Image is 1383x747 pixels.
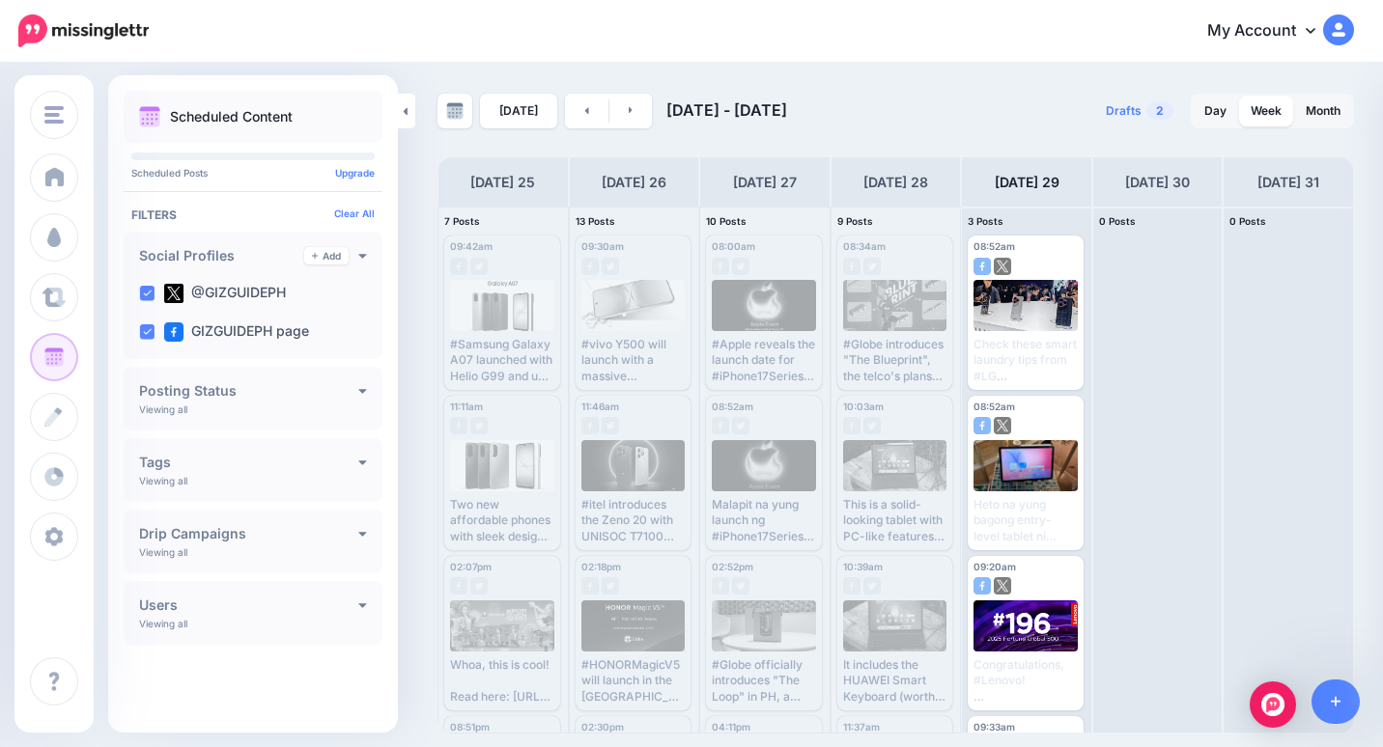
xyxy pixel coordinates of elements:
[450,337,554,384] div: #Samsung Galaxy A07 launched with Helio G99 and up to 6 years of OS upgrades. Read here: [URL][DO...
[974,417,991,434] img: facebook-square.png
[164,284,286,303] label: @GIZGUIDEPH
[843,577,861,595] img: facebook-grey-square.png
[1099,215,1136,227] span: 0 Posts
[450,561,492,572] span: 02:07pm
[139,598,358,612] h4: Users
[450,240,493,252] span: 09:42am
[139,106,160,127] img: calendar.png
[837,215,873,227] span: 9 Posts
[1294,96,1352,126] a: Month
[974,657,1078,705] div: Congratulations, #Lenovo! Read here: [URL][DOMAIN_NAME]
[706,215,747,227] span: 10 Posts
[843,417,861,434] img: facebook-grey-square.png
[995,171,1059,194] h4: [DATE] 29
[139,546,187,558] p: Viewing all
[712,497,816,544] div: Malapit na yung launch ng #iPhone17Series. Read here: [URL][DOMAIN_NAME]
[733,171,797,194] h4: [DATE] 27
[1106,105,1142,117] span: Drafts
[581,258,599,275] img: facebook-grey-square.png
[1257,171,1319,194] h4: [DATE] 31
[863,577,881,595] img: twitter-grey-square.png
[450,497,554,544] div: Two new affordable phones with sleek designs and an OIS-ready primary camera #GalaxyA17 Read here...
[974,721,1015,733] span: 09:33am
[712,240,755,252] span: 08:00am
[1094,94,1185,128] a: Drafts2
[164,322,183,342] img: facebook-square.png
[581,657,686,705] div: #HONORMagicV5 will launch in the [GEOGRAPHIC_DATA] on [DATE]. Read here: [URL][DOMAIN_NAME]
[974,258,991,275] img: facebook-square.png
[843,401,884,412] span: 10:03am
[843,561,883,572] span: 10:39am
[450,401,483,412] span: 11:11am
[1146,101,1173,120] span: 2
[1250,681,1296,728] div: Open Intercom Messenger
[335,167,375,179] a: Upgrade
[994,258,1011,275] img: twitter-square.png
[974,497,1078,544] div: Heto na yung bagong entry-level tablet ni Samsung. #GalaxyTabS10Lite Read here: [URL][DOMAIN_NAME]
[863,417,881,434] img: twitter-grey-square.png
[131,168,375,178] p: Scheduled Posts
[863,258,881,275] img: twitter-grey-square.png
[450,657,554,705] div: Whoa, this is cool! Read here: [URL][DOMAIN_NAME]
[712,337,816,384] div: #Apple reveals the launch date for #iPhone17Series, and it will be on [DATE]. Read here: [URL][DO...
[576,215,615,227] span: 13 Posts
[334,207,375,219] a: Clear All
[732,417,749,434] img: twitter-grey-square.png
[843,657,947,705] div: It includes the HUAWEI Smart Keyboard (worth PHP 6,999), the HUAWEI M-Pencil (3rd Generation) (wo...
[581,721,624,733] span: 02:30pm
[843,721,880,733] span: 11:37am
[170,110,293,124] p: Scheduled Content
[139,403,187,415] p: Viewing all
[139,456,358,469] h4: Tags
[843,258,861,275] img: facebook-grey-square.png
[974,401,1015,412] span: 08:52am
[712,721,750,733] span: 04:11pm
[712,258,729,275] img: facebook-grey-square.png
[994,417,1011,434] img: twitter-square.png
[450,577,467,595] img: facebook-grey-square.png
[974,561,1016,572] span: 09:20am
[470,258,488,275] img: twitter-grey-square.png
[304,247,349,264] a: Add
[139,384,358,398] h4: Posting Status
[602,258,619,275] img: twitter-grey-square.png
[18,14,149,47] img: Missinglettr
[139,618,187,629] p: Viewing all
[602,171,666,194] h4: [DATE] 26
[666,100,787,120] span: [DATE] - [DATE]
[712,401,753,412] span: 08:52am
[581,401,619,412] span: 11:46am
[1188,8,1354,55] a: My Account
[1125,171,1190,194] h4: [DATE] 30
[450,721,490,733] span: 08:51pm
[712,657,816,705] div: #Globe officially introduces "The Loop" in PH, a unique Android-powered portable 5G WiFi with dis...
[139,249,304,263] h4: Social Profiles
[602,577,619,595] img: twitter-grey-square.png
[732,258,749,275] img: twitter-grey-square.png
[450,258,467,275] img: facebook-grey-square.png
[131,207,375,222] h4: Filters
[843,337,947,384] div: #Globe introduces "The Blueprint", the telco's plans for Q3 2025 to promote digital inclusion of ...
[581,337,686,384] div: #vivo Y500 will launch with a massive 8,200mAh battery and a triple IP rating. Read here: [URL][D...
[581,240,624,252] span: 09:30am
[44,106,64,124] img: menu.png
[974,240,1015,252] span: 08:52am
[1239,96,1293,126] a: Week
[994,577,1011,595] img: twitter-square.png
[581,561,621,572] span: 02:18pm
[581,417,599,434] img: facebook-grey-square.png
[602,417,619,434] img: twitter-grey-square.png
[843,240,886,252] span: 08:34am
[470,417,488,434] img: twitter-grey-square.png
[712,417,729,434] img: facebook-grey-square.png
[843,497,947,544] div: This is a solid-looking tablet with PC-like features! #PClikeExperience #HUAWEIMatePad 11.5 (2025...
[164,284,183,303] img: twitter-square.png
[732,577,749,595] img: twitter-grey-square.png
[1193,96,1238,126] a: Day
[444,215,480,227] span: 7 Posts
[470,171,535,194] h4: [DATE] 25
[974,337,1078,384] div: Check these smart laundry tips from #LG Read here: [URL][DOMAIN_NAME]
[581,577,599,595] img: facebook-grey-square.png
[1229,215,1266,227] span: 0 Posts
[470,577,488,595] img: twitter-grey-square.png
